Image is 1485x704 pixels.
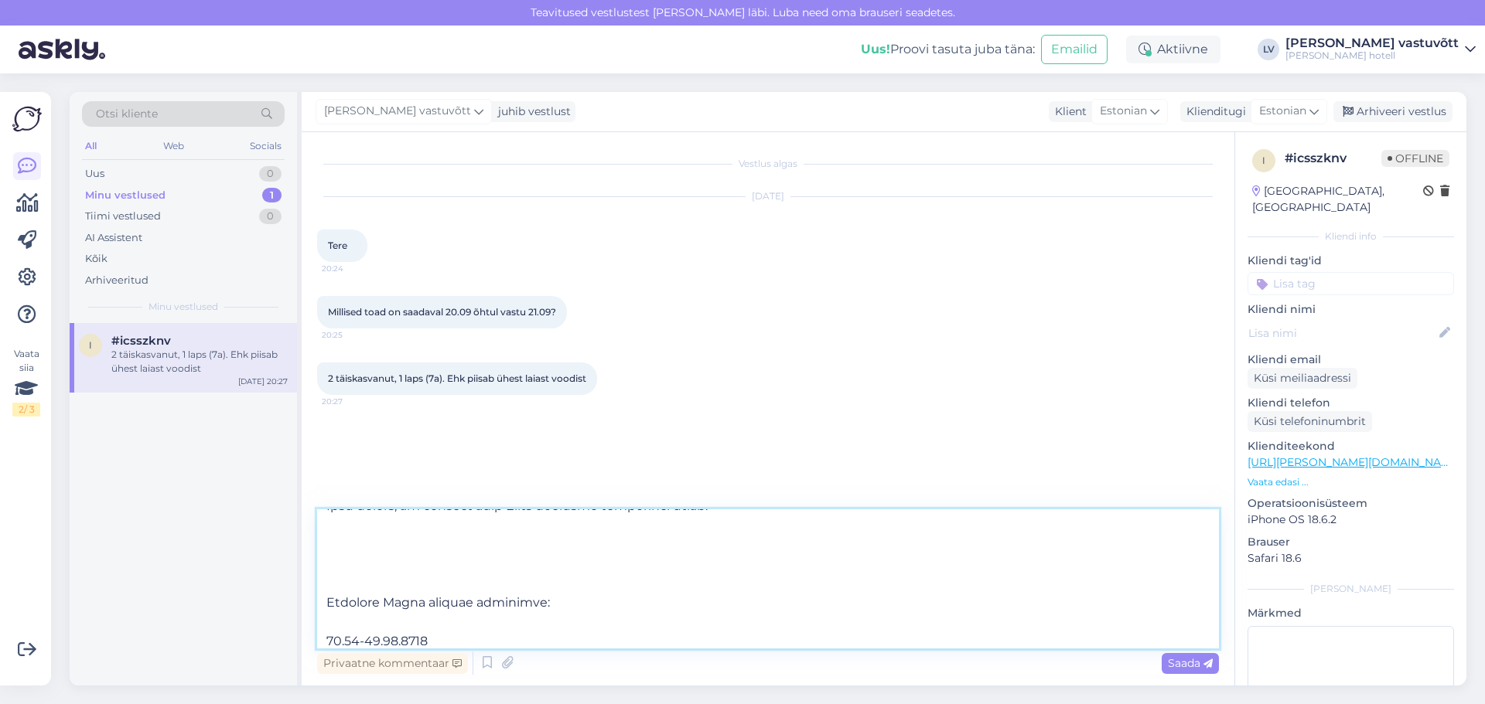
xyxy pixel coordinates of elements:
[1126,36,1220,63] div: Aktiivne
[317,189,1219,203] div: [DATE]
[328,240,347,251] span: Tere
[861,42,890,56] b: Uus!
[322,263,380,274] span: 20:24
[322,329,380,341] span: 20:25
[328,306,556,318] span: Millised toad on saadaval 20.09 õhtul vastu 21.09?
[324,103,471,120] span: [PERSON_NAME] vastuvõtt
[148,300,218,314] span: Minu vestlused
[317,653,468,674] div: Privaatne kommentaar
[1285,149,1381,168] div: # icsszknv
[238,376,288,387] div: [DATE] 20:27
[85,230,142,246] div: AI Assistent
[85,166,104,182] div: Uus
[1248,253,1454,269] p: Kliendi tag'id
[1248,512,1454,528] p: iPhone OS 18.6.2
[1285,49,1459,62] div: [PERSON_NAME] hotell
[160,136,187,156] div: Web
[1100,103,1147,120] span: Estonian
[861,40,1035,59] div: Proovi tasuta juba täna:
[1285,37,1476,62] a: [PERSON_NAME] vastuvõtt[PERSON_NAME] hotell
[492,104,571,120] div: juhib vestlust
[85,251,108,267] div: Kõik
[1248,455,1461,469] a: [URL][PERSON_NAME][DOMAIN_NAME]
[259,209,282,224] div: 0
[1248,411,1372,432] div: Küsi telefoninumbrit
[1248,495,1454,512] p: Operatsioonisüsteem
[1180,104,1246,120] div: Klienditugi
[1252,183,1423,216] div: [GEOGRAPHIC_DATA], [GEOGRAPHIC_DATA]
[1248,534,1454,550] p: Brauser
[328,372,586,384] span: 2 täiskasvanut, 1 laps (7a). Ehk piisab ühest laiast voodist
[1049,104,1087,120] div: Klient
[111,334,171,348] span: #icsszknv
[1248,475,1454,489] p: Vaata edasi ...
[85,188,166,203] div: Minu vestlused
[89,339,92,351] span: i
[317,509,1219,648] textarea: Lore! Ipsu dolors, am consect adip Elits doeiusmo temporinci utlab. Etdolore Magna aliquae admini...
[1258,39,1279,60] div: LV
[322,396,380,407] span: 20:27
[317,157,1219,171] div: Vestlus algas
[259,166,282,182] div: 0
[1248,395,1454,411] p: Kliendi telefon
[1333,101,1453,122] div: Arhiveeri vestlus
[111,348,288,376] div: 2 täiskasvanut, 1 laps (7a). Ehk piisab ühest laiast voodist
[12,403,40,417] div: 2 / 3
[1041,35,1108,64] button: Emailid
[82,136,100,156] div: All
[85,209,161,224] div: Tiimi vestlused
[1168,656,1213,670] span: Saada
[12,104,42,134] img: Askly Logo
[1248,368,1357,389] div: Küsi meiliaadressi
[1259,103,1306,120] span: Estonian
[1248,301,1454,318] p: Kliendi nimi
[262,188,282,203] div: 1
[1248,230,1454,243] div: Kliendi info
[1285,37,1459,49] div: [PERSON_NAME] vastuvõtt
[247,136,285,156] div: Socials
[96,106,158,122] span: Otsi kliente
[1248,438,1454,454] p: Klienditeekond
[1248,325,1436,342] input: Lisa nimi
[1381,150,1449,167] span: Offline
[85,273,148,288] div: Arhiveeritud
[1248,352,1454,368] p: Kliendi email
[1262,155,1265,166] span: i
[1248,582,1454,596] div: [PERSON_NAME]
[12,347,40,417] div: Vaata siia
[1248,272,1454,295] input: Lisa tag
[1248,605,1454,621] p: Märkmed
[1248,550,1454,566] p: Safari 18.6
